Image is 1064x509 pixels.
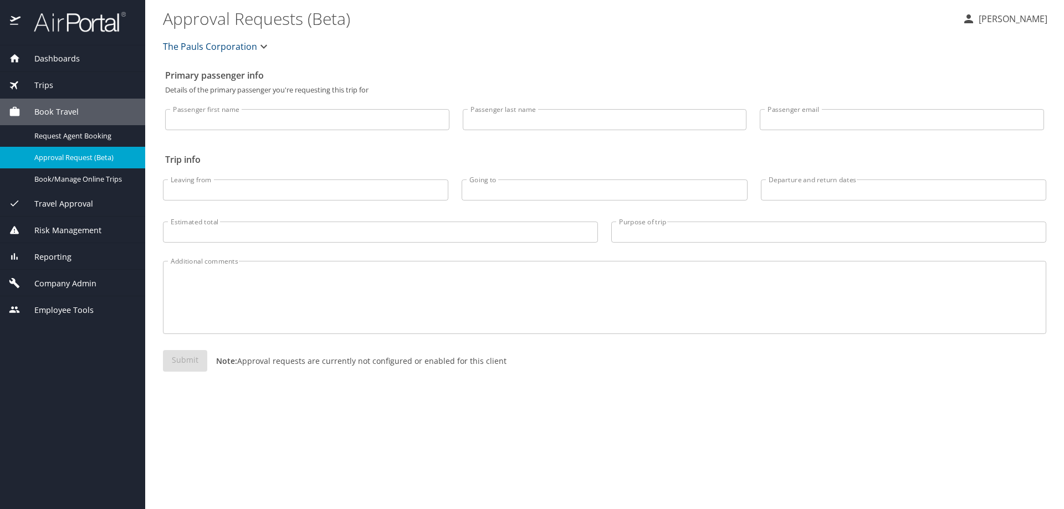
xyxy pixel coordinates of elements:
h2: Primary passenger info [165,66,1044,84]
span: Risk Management [21,224,101,236]
span: The Pauls Corporation [163,39,257,54]
p: Details of the primary passenger you're requesting this trip for [165,86,1044,94]
span: Trips [21,79,53,91]
span: Travel Approval [21,198,93,210]
button: The Pauls Corporation [158,35,275,58]
button: [PERSON_NAME] [958,9,1052,29]
img: icon-airportal.png [10,11,22,33]
img: airportal-logo.png [22,11,126,33]
span: Request Agent Booking [34,131,132,141]
span: Reporting [21,251,71,263]
span: Book/Manage Online Trips [34,174,132,184]
p: Approval requests are currently not configured or enabled for this client [207,355,507,367]
span: Dashboards [21,53,80,65]
span: Employee Tools [21,304,94,316]
span: Approval Request (Beta) [34,152,132,163]
p: [PERSON_NAME] [975,12,1047,25]
strong: Note: [216,356,237,366]
span: Company Admin [21,277,96,290]
span: Book Travel [21,106,79,118]
h1: Approval Requests (Beta) [163,1,953,35]
h2: Trip info [165,151,1044,168]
